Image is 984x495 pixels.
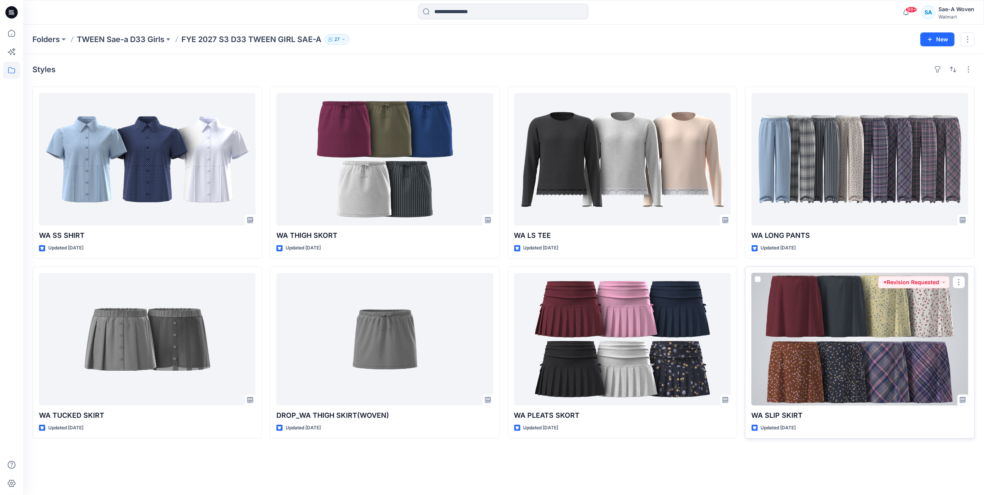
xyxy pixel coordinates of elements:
[752,273,968,405] a: WA SLIP SKIRT
[276,230,493,241] p: WA THIGH SKORT
[920,32,955,46] button: New
[276,93,493,225] a: WA THIGH SKORT
[938,14,974,20] div: Walmart
[761,244,796,252] p: Updated [DATE]
[32,34,60,45] a: Folders
[752,230,968,241] p: WA LONG PANTS
[39,410,256,421] p: WA TUCKED SKIRT
[752,93,968,225] a: WA LONG PANTS
[514,410,731,421] p: WA PLEATS SKORT
[938,5,974,14] div: Sae-A Woven
[48,424,83,432] p: Updated [DATE]
[181,34,322,45] p: FYE 2027 S3 D33 TWEEN GIRL SAE-A
[39,273,256,405] a: WA TUCKED SKIRT
[514,273,731,405] a: WA PLEATS SKORT
[334,35,340,44] p: 27
[921,5,935,19] div: SA
[752,410,968,421] p: WA SLIP SKIRT
[523,244,559,252] p: Updated [DATE]
[325,34,349,45] button: 27
[761,424,796,432] p: Updated [DATE]
[523,424,559,432] p: Updated [DATE]
[276,273,493,405] a: DROP_WA THIGH SKIRT(WOVEN)
[286,244,321,252] p: Updated [DATE]
[77,34,164,45] a: TWEEN Sae-a D33 Girls
[906,7,917,13] span: 99+
[48,244,83,252] p: Updated [DATE]
[39,93,256,225] a: WA SS SHIRT
[514,230,731,241] p: WA LS TEE
[39,230,256,241] p: WA SS SHIRT
[276,410,493,421] p: DROP_WA THIGH SKIRT(WOVEN)
[286,424,321,432] p: Updated [DATE]
[32,65,56,74] h4: Styles
[514,93,731,225] a: WA LS TEE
